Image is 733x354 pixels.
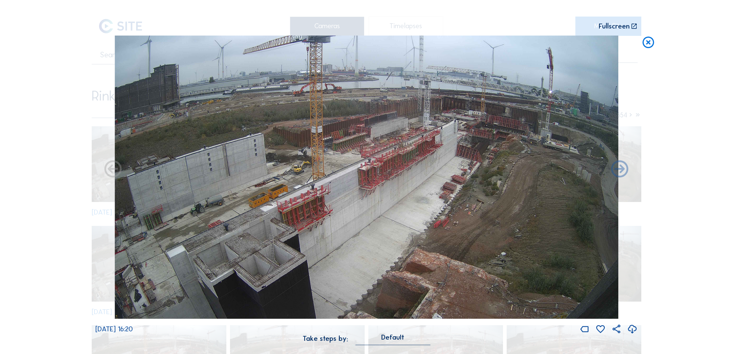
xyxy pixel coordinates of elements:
[609,159,630,180] i: Back
[303,335,348,342] div: Take steps by:
[599,23,630,30] div: Fullscreen
[95,325,133,333] span: [DATE] 16:20
[381,335,404,340] div: Default
[103,159,124,180] i: Forward
[355,335,430,345] div: Default
[115,36,619,319] img: Image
